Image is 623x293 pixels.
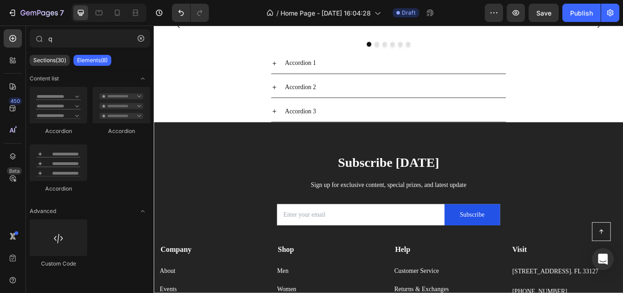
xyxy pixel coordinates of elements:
span: Toggle open [135,71,150,86]
span: Advanced [30,207,56,215]
p: Elements(8) [77,57,108,64]
iframe: Design area [154,26,623,293]
div: Custom Code [30,260,87,268]
strong: Company [8,256,44,266]
div: Accordion [30,127,87,135]
button: Publish [562,4,601,22]
p: Sections(30) [33,57,66,64]
strong: Visit [418,256,435,266]
p: 7 [60,7,64,18]
strong: Shop [145,256,163,266]
span: Draft [402,9,415,17]
a: Men [144,279,157,293]
p: Sign up for exclusive content, special prizes, and latest update [8,179,540,193]
button: 7 [4,4,68,22]
p: Subscribe [DATE] [8,150,540,170]
a: About [7,279,25,293]
div: Open Intercom Messenger [592,248,614,270]
span: Toggle open [135,204,150,218]
div: Undo/Redo [172,4,209,22]
div: 450 [9,97,22,105]
input: Enter your email [144,208,339,233]
span: Home Page - [DATE] 16:04:28 [280,8,371,18]
div: Subscribe [357,214,385,228]
button: Subscribe [339,208,404,233]
div: Publish [570,8,593,18]
div: Accordion [93,127,150,135]
a: Customer Service [280,279,332,293]
span: Content list [30,75,59,83]
span: Save [536,9,551,17]
span: / [276,8,279,18]
input: Search Sections & Elements [30,29,150,48]
strong: Help [281,256,299,266]
div: Beta [7,167,22,175]
button: Save [529,4,559,22]
div: Accordion [30,185,87,193]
